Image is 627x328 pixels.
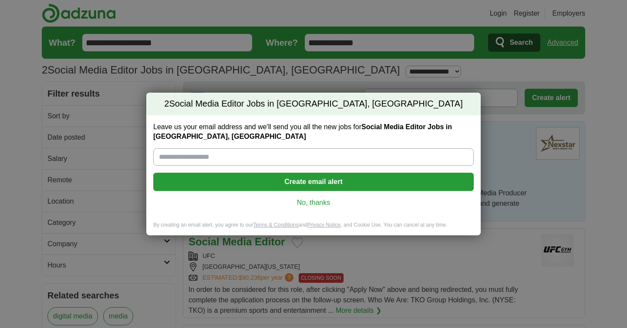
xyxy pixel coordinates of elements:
div: By creating an email alert, you agree to our and , and Cookie Use. You can cancel at any time. [146,221,481,236]
a: Privacy Notice [307,222,341,228]
label: Leave us your email address and we'll send you all the new jobs for [153,122,474,141]
a: No, thanks [160,198,467,208]
strong: Social Media Editor Jobs in [GEOGRAPHIC_DATA], [GEOGRAPHIC_DATA] [153,123,452,140]
span: 2 [164,98,169,110]
button: Create email alert [153,173,474,191]
a: Terms & Conditions [253,222,298,228]
h2: Social Media Editor Jobs in [GEOGRAPHIC_DATA], [GEOGRAPHIC_DATA] [146,93,481,115]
